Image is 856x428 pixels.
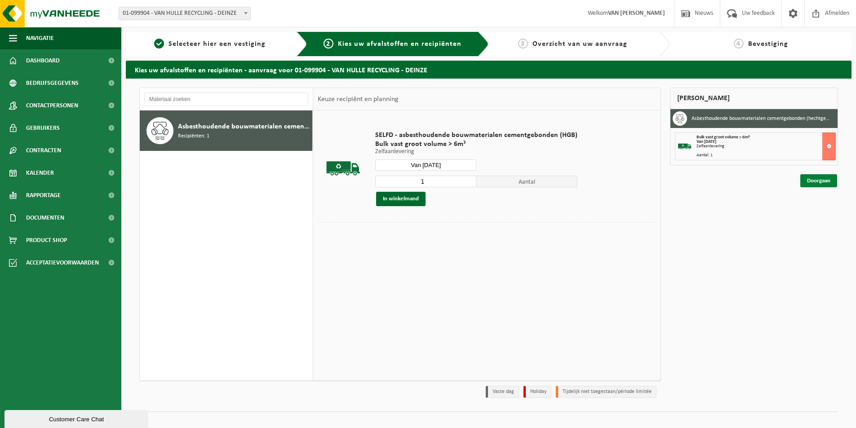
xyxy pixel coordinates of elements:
[338,40,461,48] span: Kies uw afvalstoffen en recipiënten
[26,207,64,229] span: Documenten
[518,39,528,49] span: 3
[486,386,519,398] li: Vaste dag
[375,159,476,171] input: Selecteer datum
[26,27,54,49] span: Navigatie
[800,174,837,187] a: Doorgaan
[476,176,577,187] span: Aantal
[556,386,656,398] li: Tijdelijk niet toegestaan/période limitée
[692,111,831,126] h3: Asbesthoudende bouwmaterialen cementgebonden (hechtgebonden)
[696,135,750,140] span: Bulk vast groot volume > 6m³
[26,184,61,207] span: Rapportage
[375,140,577,149] span: Bulk vast groot volume > 6m³
[26,252,99,274] span: Acceptatievoorwaarden
[26,229,67,252] span: Product Shop
[119,7,250,20] span: 01-099904 - VAN HULLE RECYCLING - DEINZE
[375,149,577,155] p: Zelfaanlevering
[26,162,54,184] span: Kalender
[670,88,838,109] div: [PERSON_NAME]
[608,10,665,17] strong: VAN [PERSON_NAME]
[130,39,289,49] a: 1Selecteer hier een vestiging
[696,153,835,158] div: Aantal: 1
[26,72,79,94] span: Bedrijfsgegevens
[696,144,835,149] div: Zelfaanlevering
[26,139,61,162] span: Contracten
[140,110,313,151] button: Asbesthoudende bouwmaterialen cementgebonden (hechtgebonden) Recipiënten: 1
[126,61,852,78] h2: Kies uw afvalstoffen en recipiënten - aanvraag voor 01-099904 - VAN HULLE RECYCLING - DEINZE
[26,94,78,117] span: Contactpersonen
[748,40,788,48] span: Bevestiging
[376,192,426,206] button: In winkelmand
[313,88,403,110] div: Keuze recipiënt en planning
[154,39,164,49] span: 1
[734,39,744,49] span: 4
[119,7,251,20] span: 01-099904 - VAN HULLE RECYCLING - DEINZE
[26,117,60,139] span: Gebruikers
[696,139,716,144] strong: Van [DATE]
[26,49,60,72] span: Dashboard
[178,132,209,141] span: Recipiënten: 1
[532,40,627,48] span: Overzicht van uw aanvraag
[324,39,333,49] span: 2
[523,386,551,398] li: Holiday
[144,93,308,106] input: Materiaal zoeken
[4,408,150,428] iframe: chat widget
[169,40,266,48] span: Selecteer hier een vestiging
[375,131,577,140] span: SELFD - asbesthoudende bouwmaterialen cementgebonden (HGB)
[178,121,310,132] span: Asbesthoudende bouwmaterialen cementgebonden (hechtgebonden)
